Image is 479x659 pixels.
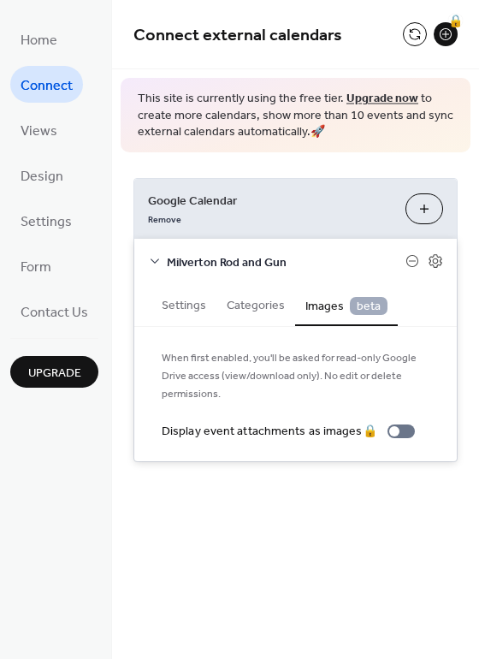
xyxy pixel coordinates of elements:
[151,284,216,324] button: Settings
[21,118,57,145] span: Views
[21,209,72,235] span: Settings
[21,27,57,54] span: Home
[138,91,453,141] span: This site is currently using the free tier. to create more calendars, show more than 10 events an...
[10,356,98,388] button: Upgrade
[10,247,62,284] a: Form
[21,73,73,99] span: Connect
[148,192,392,210] span: Google Calendar
[295,284,398,326] button: Images beta
[216,284,295,324] button: Categories
[21,163,63,190] span: Design
[10,202,82,239] a: Settings
[167,253,405,271] span: Milverton Rod and Gun
[21,254,51,281] span: Form
[350,297,387,315] span: beta
[10,157,74,193] a: Design
[21,300,88,326] span: Contact Us
[10,66,83,103] a: Connect
[28,365,81,383] span: Upgrade
[10,111,68,148] a: Views
[346,87,418,110] a: Upgrade now
[10,293,98,329] a: Contact Us
[133,19,342,52] span: Connect external calendars
[10,21,68,57] a: Home
[305,297,387,316] span: Images
[148,213,181,225] span: Remove
[162,348,429,402] span: When first enabled, you'll be asked for read-only Google Drive access (view/download only). No ed...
